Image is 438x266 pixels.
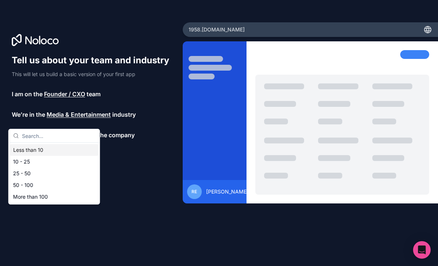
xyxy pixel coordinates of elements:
span: 1958 .[DOMAIN_NAME] [189,26,245,33]
div: 50 - 100 [10,179,98,191]
span: Founder / CXO [44,90,85,98]
span: RE [191,189,197,195]
p: This will let us build a basic version of your first app [12,71,171,78]
span: people in the company [71,131,135,139]
div: Suggestions [9,143,100,204]
div: Open Intercom Messenger [413,241,431,259]
div: More than 100 [10,191,98,203]
div: 25 - 50 [10,168,98,179]
div: Less than 10 [10,144,98,156]
h1: Tell us about your team and industry [12,55,171,66]
span: I am on the [12,90,43,98]
span: Media & Entertainment [47,110,111,119]
span: We’re in the [12,110,45,119]
div: 10 - 25 [10,156,98,168]
span: team [87,90,101,98]
span: [PERSON_NAME] [206,188,248,195]
span: industry [112,110,136,119]
input: Search... [22,129,95,142]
